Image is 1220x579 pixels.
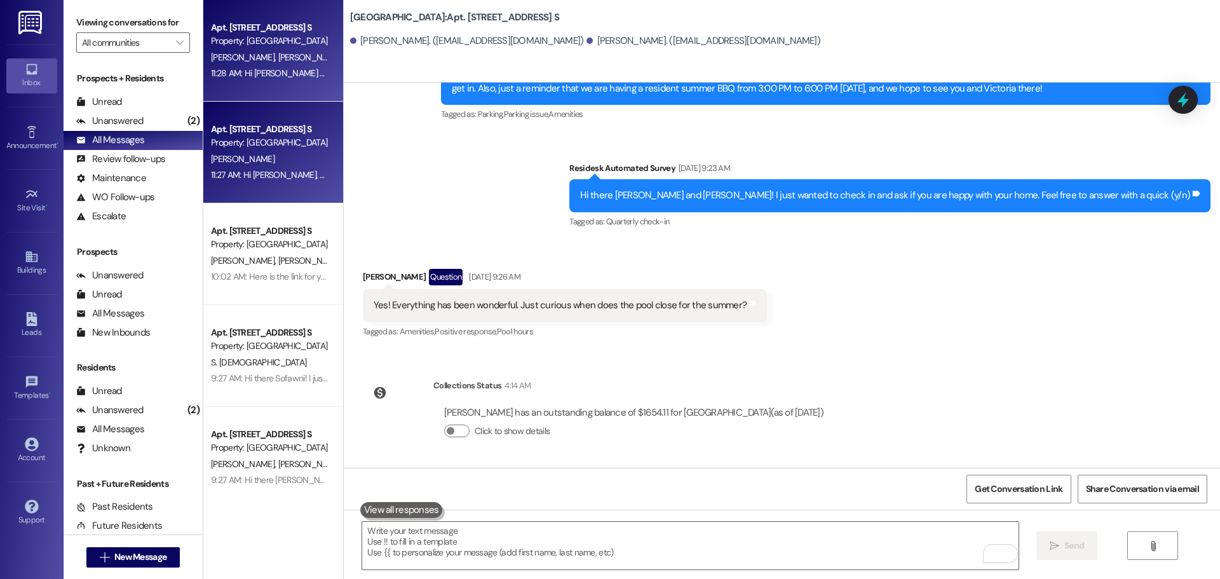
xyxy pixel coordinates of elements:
[176,37,183,48] i: 
[6,371,57,405] a: Templates •
[6,433,57,468] a: Account
[548,109,583,119] span: Amenities
[76,404,144,417] div: Unanswered
[211,372,689,384] div: 9:27 AM: Hi there Sofawni! I just wanted to check in and ask if you are happy with your home. Fee...
[504,109,549,119] span: Parking issue ,
[76,269,144,282] div: Unanswered
[76,95,122,109] div: Unread
[6,184,57,218] a: Site Visit •
[211,255,278,266] span: [PERSON_NAME]
[100,552,109,562] i: 
[57,139,58,148] span: •
[76,442,130,455] div: Unknown
[475,425,550,438] label: Click to show details
[975,482,1062,496] span: Get Conversation Link
[363,322,767,341] div: Tagged as:
[211,153,274,165] span: [PERSON_NAME]
[1050,541,1059,551] i: 
[586,34,820,48] div: [PERSON_NAME]. ([EMAIL_ADDRESS][DOMAIN_NAME])
[211,339,329,353] div: Property: [GEOGRAPHIC_DATA]
[64,477,203,491] div: Past + Future Residents
[184,400,203,420] div: (2)
[76,153,165,166] div: Review follow-ups
[211,67,733,79] div: 11:28 AM: Hi [PERSON_NAME] and [PERSON_NAME]! I'm happy to hear you're enjoying your home. The po...
[362,522,1018,569] textarea: To enrich screen reader interactions, please activate Accessibility in Grammarly extension settings
[64,245,203,259] div: Prospects
[429,269,463,285] div: Question
[76,307,144,320] div: All Messages
[606,216,669,227] span: Quarterly check-in
[569,212,1210,231] div: Tagged as:
[400,326,435,337] span: Amenities ,
[76,114,144,128] div: Unanswered
[211,326,329,339] div: Apt. [STREET_ADDRESS] S
[444,406,823,419] div: [PERSON_NAME] has an outstanding balance of $1654.11 for [GEOGRAPHIC_DATA] (as of [DATE])
[441,105,1210,123] div: Tagged as:
[278,458,341,470] span: [PERSON_NAME]
[184,111,203,131] div: (2)
[76,172,146,185] div: Maintenance
[49,389,51,398] span: •
[6,496,57,530] a: Support
[76,500,153,514] div: Past Residents
[466,270,520,283] div: [DATE] 9:26 AM
[211,441,329,454] div: Property: [GEOGRAPHIC_DATA]
[76,519,162,533] div: Future Residents
[478,109,504,119] span: Parking ,
[211,224,329,238] div: Apt. [STREET_ADDRESS] S
[76,423,144,436] div: All Messages
[86,547,180,568] button: New Message
[18,11,44,34] img: ResiDesk Logo
[76,288,122,301] div: Unread
[76,326,150,339] div: New Inbounds
[580,189,1190,202] div: Hi there [PERSON_NAME] and [PERSON_NAME]! I just wanted to check in and ask if you are happy with...
[76,385,122,398] div: Unread
[76,210,126,223] div: Escalate
[1086,482,1199,496] span: Share Conversation via email
[497,326,534,337] span: Pool hours
[211,238,329,251] div: Property: [GEOGRAPHIC_DATA]
[6,308,57,343] a: Leads
[76,133,144,147] div: All Messages
[114,550,166,564] span: New Message
[211,21,329,34] div: Apt. [STREET_ADDRESS] S
[363,269,767,289] div: [PERSON_NAME]
[6,246,57,280] a: Buildings
[278,51,341,63] span: [PERSON_NAME]
[350,11,559,24] b: [GEOGRAPHIC_DATA]: Apt. [STREET_ADDRESS] S
[211,458,278,470] span: [PERSON_NAME]
[1078,475,1207,503] button: Share Conversation via email
[1064,539,1084,552] span: Send
[1148,541,1158,551] i: 
[211,428,329,441] div: Apt. [STREET_ADDRESS] S
[6,58,57,93] a: Inbox
[569,161,1210,179] div: Residesk Automated Survey
[1036,531,1098,560] button: Send
[278,255,422,266] span: [PERSON_NAME][GEOGRAPHIC_DATA]
[211,271,759,282] div: 10:02 AM: Here is the link for your reference [URL][DOMAIN_NAME]. If you decide to post a review,...
[46,201,48,210] span: •
[501,379,531,392] div: 4:14 AM
[374,299,747,312] div: Yes! Everything has been wonderful. Just curious when does the pool close for the summer?
[675,161,730,175] div: [DATE] 9:23 AM
[211,51,278,63] span: [PERSON_NAME]
[64,361,203,374] div: Residents
[211,34,329,48] div: Property: [GEOGRAPHIC_DATA]
[76,13,190,32] label: Viewing conversations for
[64,72,203,85] div: Prospects + Residents
[435,326,496,337] span: Positive response ,
[76,191,154,204] div: WO Follow-ups
[211,136,329,149] div: Property: [GEOGRAPHIC_DATA]
[433,379,501,392] div: Collections Status
[211,123,329,136] div: Apt. [STREET_ADDRESS] S
[350,34,584,48] div: [PERSON_NAME]. ([EMAIL_ADDRESS][DOMAIN_NAME])
[82,32,170,53] input: All communities
[211,357,306,368] span: S. [DEMOGRAPHIC_DATA]
[211,474,1025,486] div: 9:27 AM: Hi there [PERSON_NAME] and [PERSON_NAME]! I just wanted to check in and ask if you are h...
[966,475,1071,503] button: Get Conversation Link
